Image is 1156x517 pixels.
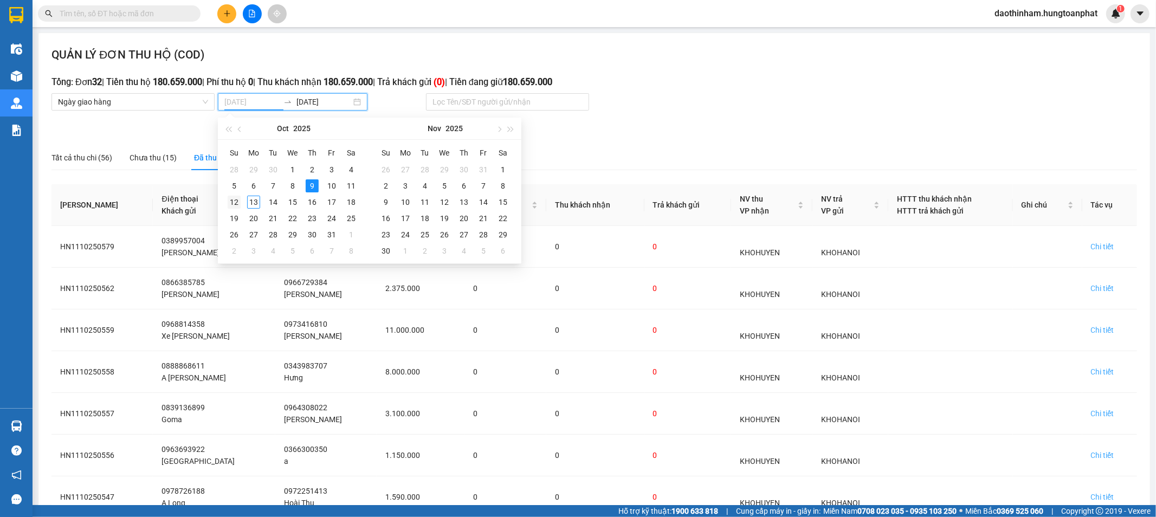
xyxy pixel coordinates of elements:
td: 2025-10-28 [263,227,283,243]
td: 2025-10-30 [302,227,322,243]
td: 2025-10-20 [244,210,263,227]
span: Ngày giao hàng [58,94,208,110]
b: 0 [248,77,253,87]
td: 2025-11-26 [435,227,454,243]
div: 18 [418,212,431,225]
div: 12 [438,196,451,209]
th: Th [454,144,474,161]
td: 2025-10-26 [224,227,244,243]
div: 31 [477,163,490,176]
div: 8 [496,179,509,192]
div: 4 [267,244,280,257]
th: Sa [493,144,513,161]
td: 2025-09-29 [244,161,263,178]
div: 0 [555,241,636,253]
div: 1 [286,163,299,176]
div: 8.000.000 [385,366,456,378]
div: 0 [653,408,722,419]
button: file-add [243,4,262,23]
td: 2025-11-12 [435,194,454,210]
div: 13 [457,196,470,209]
div: 0 [653,241,722,253]
th: [PERSON_NAME] [51,184,153,226]
input: Ngày bắt đầu [224,96,279,108]
span: VP gửi [821,206,844,215]
div: 4 [345,163,358,176]
span: A [PERSON_NAME] [162,373,226,382]
div: 5 [228,179,241,192]
td: 2025-11-24 [396,227,415,243]
td: 2025-10-10 [322,178,341,194]
td: 2025-11-06 [302,243,322,259]
img: warehouse-icon [11,70,22,82]
span: [PERSON_NAME] [162,248,219,257]
td: 2025-11-06 [454,178,474,194]
td: 2025-10-18 [341,194,361,210]
td: 2025-11-11 [415,194,435,210]
td: 2025-10-11 [341,178,361,194]
button: 2025 [445,118,463,139]
td: 2025-12-01 [396,243,415,259]
td: 2025-11-23 [376,227,396,243]
th: Mo [396,144,415,161]
div: 0 [555,324,636,336]
td: 2025-10-14 [263,194,283,210]
h2: QUẢN LÝ ĐƠN THU HỘ (COD) [51,46,204,64]
span: KHOHANOI [821,415,860,424]
td: 2025-10-16 [302,194,322,210]
td: 2025-11-10 [396,194,415,210]
span: 0 [473,367,477,376]
td: HN1110250562 [51,268,153,309]
td: 2025-10-07 [263,178,283,194]
div: 22 [286,212,299,225]
div: 3 [247,244,260,257]
td: 2025-11-19 [435,210,454,227]
td: 2025-10-29 [283,227,302,243]
div: 29 [286,228,299,241]
td: 2025-11-14 [474,194,493,210]
img: warehouse-icon [11,98,22,109]
span: Điện thoại [162,195,198,203]
div: 11 [418,196,431,209]
span: plus [223,10,231,17]
div: Chi tiết đơn hàng [1091,366,1114,378]
div: 0 [555,282,636,294]
td: 2025-10-09 [302,178,322,194]
span: search [45,10,53,17]
td: 2025-12-02 [415,243,435,259]
td: 2025-11-18 [415,210,435,227]
div: 0 [555,366,636,378]
img: solution-icon [11,125,22,136]
td: 2025-10-26 [376,161,396,178]
td: 2025-11-30 [376,243,396,259]
div: 0 [653,449,722,461]
td: 2025-11-02 [376,178,396,194]
div: 10 [325,179,338,192]
td: 2025-10-27 [244,227,263,243]
div: 30 [379,244,392,257]
span: Xe [PERSON_NAME] [162,332,230,340]
div: 6 [496,244,509,257]
span: 0966729384 [284,278,327,287]
button: aim [268,4,287,23]
div: 0 [653,324,722,336]
td: 2025-11-25 [415,227,435,243]
div: 6 [457,179,470,192]
div: 4 [418,179,431,192]
span: 0888868611 [162,361,205,370]
td: 2025-11-08 [493,178,513,194]
div: 11 [345,179,358,192]
span: KHOHUYEN [740,332,780,340]
span: file-add [248,10,256,17]
div: 15 [286,196,299,209]
div: 6 [247,179,260,192]
h3: Tổng: Đơn | Tiền thu hộ | Phí thu hộ | Thu khách nhận | Trả khách gửi | Tiền đang giữ [51,75,1137,89]
div: 0 [653,366,722,378]
span: 0 [473,326,477,334]
td: 2025-12-05 [474,243,493,259]
div: 28 [477,228,490,241]
span: [PERSON_NAME] [284,332,342,340]
sup: 1 [1117,5,1125,12]
div: Chi tiết đơn hàng [1091,408,1114,419]
div: 29 [496,228,509,241]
